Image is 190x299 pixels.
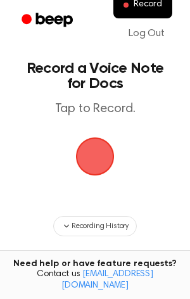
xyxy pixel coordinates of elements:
[76,137,114,175] button: Beep Logo
[8,269,182,291] span: Contact us
[53,216,137,236] button: Recording History
[23,101,167,117] p: Tap to Record.
[23,61,167,91] h1: Record a Voice Note for Docs
[13,8,84,33] a: Beep
[72,220,129,232] span: Recording History
[61,270,153,290] a: [EMAIL_ADDRESS][DOMAIN_NAME]
[116,18,177,49] a: Log Out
